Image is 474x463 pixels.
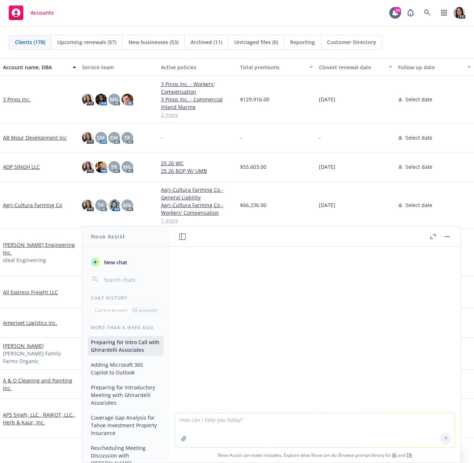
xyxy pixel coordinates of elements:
img: photo [95,94,107,105]
a: AB Mour Development Inc [3,134,67,141]
span: Customer Directory [327,38,376,46]
a: 3 Pinos Inc. - Workers' Compensation [161,80,234,96]
a: Agri-Cultura Farming Co - Workers' Compensation [161,201,234,217]
button: Active policies [158,58,237,76]
a: 3 Pinos Inc. [3,96,31,103]
a: Accounts [6,3,57,23]
span: - [319,134,321,141]
button: New chat [88,256,163,269]
span: Archived (11) [190,38,222,46]
span: $129,916.00 [240,96,269,103]
div: Closest renewal date [319,63,384,71]
img: photo [108,199,120,211]
span: [DATE] [319,163,335,171]
span: [DATE] [319,96,335,103]
a: Search [420,5,435,20]
img: photo [95,161,107,173]
div: 24 [394,7,401,13]
button: Adding Microsoft 365 Copilot to Outlook [88,359,163,378]
div: Chat History [82,295,169,301]
div: Total premiums [240,63,305,71]
a: Agri-Cultura Farming Co - General Liability [161,186,234,201]
span: Upcoming renewals (57) [57,38,116,46]
div: Active policies [161,63,234,71]
span: [DATE] [319,201,335,209]
a: 25 26 BOP W/ UMB [161,167,234,175]
a: 1 more [161,217,234,224]
span: TK [111,163,117,171]
a: [PERSON_NAME] [3,342,44,350]
input: Search chats [103,275,161,285]
span: Accounts [31,10,54,16]
span: [PERSON_NAME] Family Farms Organic [3,350,76,365]
a: 3 Pinos Inc. - Commercial Inland Marine [161,96,234,111]
img: photo [82,199,94,211]
span: TK [124,134,130,141]
span: Reporting [290,38,315,46]
span: MG [123,201,131,209]
button: Preparing for Introductory Meeting with Ghirardelli Associates [88,381,163,409]
span: $55,603.00 [240,163,266,171]
a: [PERSON_NAME] Engineering Inc. [3,241,76,256]
span: - [240,134,242,141]
h1: Nova Assist [91,233,125,240]
a: A & O Cleaning and Painting Inc. [3,377,76,392]
span: Ideal Engineering [3,256,46,264]
span: New chat [103,258,127,266]
a: BI [392,452,397,458]
span: Select date [405,163,432,171]
button: Coverage Gap Analysis for Tahoe Investment Property Insurance [88,412,163,439]
span: Untriaged files (0) [234,38,278,46]
div: Follow up date [398,63,463,71]
img: photo [82,161,94,173]
span: Nova Assist can make mistakes. Explore what Nova can do: Browse prompt library for and [172,448,458,463]
span: MG [110,96,118,103]
a: 2 more [161,111,234,118]
span: New businesses (53) [128,38,178,46]
p: All accounts [132,307,157,313]
button: Total premiums [237,58,316,76]
div: More than a week ago [82,324,169,331]
button: Preparing for Intro Call with Ghirardelli Associates [88,336,163,356]
span: SM [97,134,105,141]
a: Report a Bug [403,5,418,20]
div: Account name, DBA [3,63,68,71]
span: Select date [405,96,432,103]
span: Select date [405,201,432,209]
img: photo [82,132,94,144]
img: photo [82,94,94,105]
a: Agri-Cultura Farming Co [3,201,62,209]
a: All Express Freight LLC [3,288,58,296]
p: Current account [95,307,127,313]
button: Closest renewal date [316,58,395,76]
span: Clients (178) [15,38,45,46]
a: TR [406,452,412,458]
button: Service team [79,58,158,76]
a: Amerivet Logistics Inc. [3,319,57,327]
span: TK [98,201,104,209]
a: ADP SINGH LLC [3,163,40,171]
img: photo [454,7,465,19]
a: Switch app [437,5,451,20]
div: Service team [82,63,155,71]
span: Select date [405,134,432,141]
a: 25 26 WC [161,159,234,167]
span: $66,236.00 [240,201,266,209]
a: APS Singh, LLC., RAIKOT, LLC., Herb & Kaur, Inc. [3,411,76,426]
img: photo [122,94,133,105]
span: - [161,134,163,141]
span: EM [110,134,118,141]
span: MG [123,163,131,171]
